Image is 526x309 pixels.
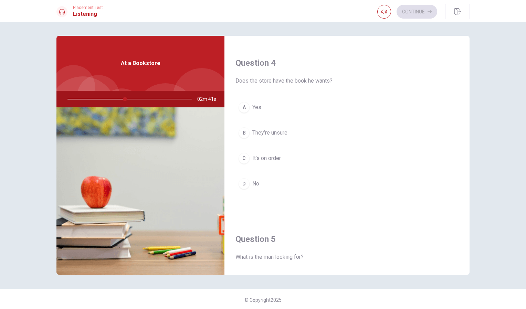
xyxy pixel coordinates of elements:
span: Yes [252,103,261,111]
span: Does the store have the book he wants? [235,77,459,85]
div: C [239,153,250,164]
button: BThey’re unsure [235,124,459,141]
h4: Question 5 [235,234,459,245]
span: 02m 41s [197,91,222,107]
span: At a Bookstore [121,59,160,67]
button: DNo [235,175,459,192]
div: A [239,102,250,113]
span: No [252,180,259,188]
span: Placement Test [73,5,103,10]
div: D [239,178,250,189]
button: CIt’s on order [235,150,459,167]
span: They’re unsure [252,129,287,137]
span: What is the man looking for? [235,253,459,261]
span: © Copyright 2025 [244,297,282,303]
h1: Listening [73,10,103,18]
span: It’s on order [252,154,281,162]
button: AYes [235,99,459,116]
div: B [239,127,250,138]
img: At a Bookstore [56,107,224,275]
h4: Question 4 [235,57,459,68]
